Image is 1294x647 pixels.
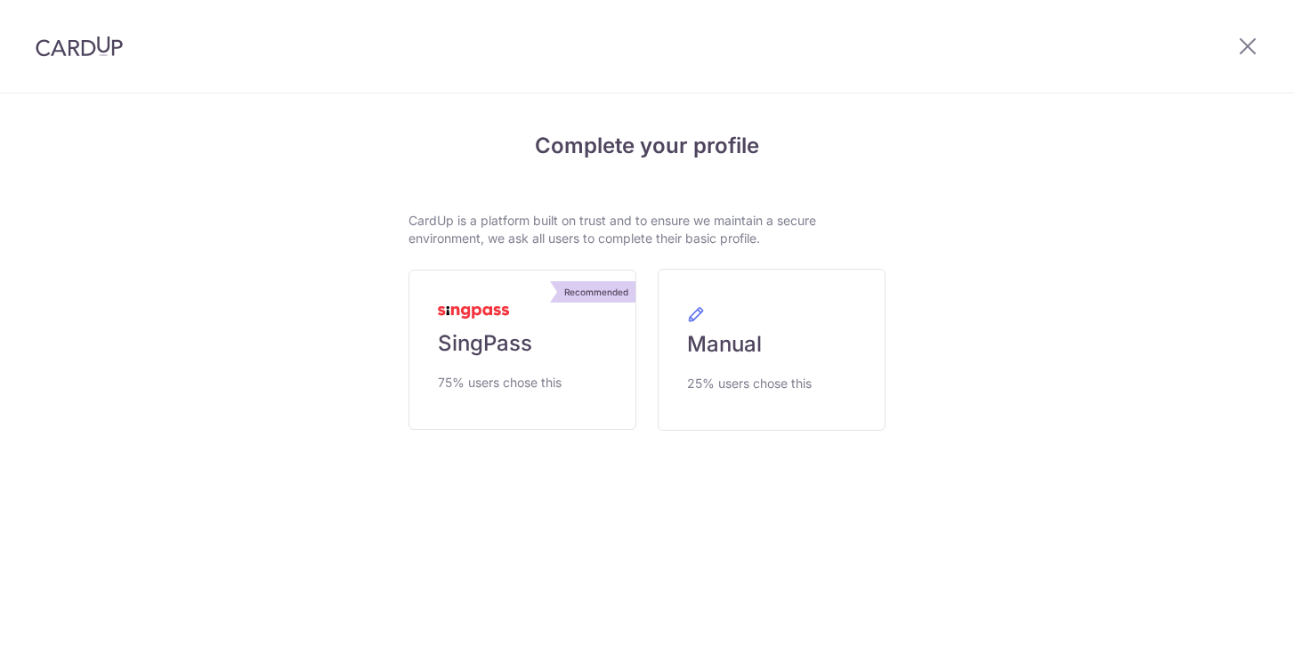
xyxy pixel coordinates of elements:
[658,269,886,431] a: Manual 25% users chose this
[408,130,886,162] h4: Complete your profile
[438,306,509,319] img: MyInfoLogo
[36,36,123,57] img: CardUp
[438,329,532,358] span: SingPass
[408,212,886,247] p: CardUp is a platform built on trust and to ensure we maintain a secure environment, we ask all us...
[687,330,762,359] span: Manual
[438,372,562,393] span: 75% users chose this
[408,270,636,430] a: Recommended SingPass 75% users chose this
[557,281,635,303] div: Recommended
[687,373,812,394] span: 25% users chose this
